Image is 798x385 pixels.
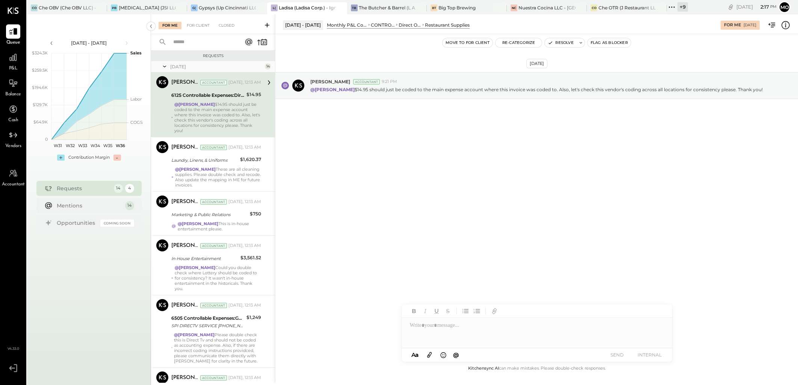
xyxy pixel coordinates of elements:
div: Could you double check where Lottery should be coded to for consistency? It wasn't in-house enter... [175,265,261,291]
div: [DATE] [170,63,263,70]
div: + [57,155,65,161]
div: Gypsys (Up Cincinnati LLC) - Ignite [199,5,256,11]
strong: @[PERSON_NAME] [175,265,215,270]
div: [PERSON_NAME] [171,374,199,382]
div: - [113,155,121,161]
text: Labor [130,96,142,102]
span: Cash [8,117,18,124]
div: Accountant [200,303,227,308]
div: Requests [57,185,110,192]
div: TB [351,5,358,11]
button: Ordered List [472,306,482,316]
div: 6125 Controllable Expenses:Direct Operating Expenses:Restaurant Supplies [171,92,244,99]
div: [DATE] [736,3,777,11]
div: copy link [727,3,735,11]
div: 6505 Controllable Expenses:General & Administrative Expenses:Accounting & Bookkeeping [171,314,244,322]
div: [DATE], 12:13 AM [228,375,261,381]
strong: @[PERSON_NAME] [174,102,215,107]
span: 9:21 PM [382,79,397,85]
div: Ladisa (Ladisa Corp.) - Ignite [279,5,336,11]
div: This is in-house entertainment please. [178,221,261,232]
div: [MEDICAL_DATA] (JSI LLC) - Ignite [119,5,176,11]
div: 14 [265,63,271,69]
div: These are all cleaning supplies. Please double check and recode. Also update the mapping in ME fo... [175,167,261,188]
div: [PERSON_NAME] [171,144,199,151]
button: Aa [409,351,421,359]
span: a [415,351,419,358]
div: Opportunities [57,219,97,227]
button: Unordered List [461,306,470,316]
text: W36 [115,143,125,148]
div: [DATE], 12:13 AM [228,199,261,205]
text: $129.7K [33,102,48,107]
div: In-House Entertainment [171,255,238,262]
div: CO [31,5,38,11]
div: Coming Soon [100,220,134,227]
div: Accountant [200,145,227,150]
div: Che OBV (Che OBV LLC) - Ignite [39,5,96,11]
button: Resolve [545,38,576,47]
div: Accountant [353,79,380,84]
div: PB [111,5,118,11]
div: [DATE] [526,59,547,68]
button: Re-Categorize [496,38,542,47]
div: The Butcher & Barrel (L Argento LLC) - [GEOGRAPHIC_DATA] [359,5,416,11]
div: [PERSON_NAME] [171,198,199,206]
a: Cash [0,102,26,124]
div: CO [591,5,597,11]
div: [DATE] - [DATE] [57,40,121,46]
div: Closed [215,22,238,29]
strong: @[PERSON_NAME] [175,167,216,172]
a: Accountant [0,166,26,188]
span: Queue [6,39,20,46]
div: Restaurant Supplies [425,22,470,28]
div: [PERSON_NAME] [171,302,199,309]
div: For Me [724,22,741,28]
div: [DATE], 12:13 AM [228,80,261,86]
div: [DATE], 12:13 AM [228,243,261,249]
div: Accountant [200,80,227,85]
text: Sales [130,50,142,56]
div: CONTROLLABLE EXPENSES [371,22,395,28]
div: Laundry, Linens, & Uniforms [171,156,238,164]
strong: @[PERSON_NAME] [174,332,215,337]
strong: @[PERSON_NAME] [310,87,355,92]
div: $1,620.37 [240,156,261,163]
div: Requests [155,53,271,59]
text: W33 [78,143,87,148]
div: [PERSON_NAME] [171,242,199,250]
div: 4 [125,184,134,193]
text: $324.3K [32,50,48,56]
div: $14.95 [246,91,261,98]
span: [PERSON_NAME] [310,78,350,85]
div: 14 [125,201,134,210]
div: $14.95 should just be coded to the main expense account where this invoice was coded to. Also, le... [174,102,261,133]
text: W34 [91,143,100,148]
button: Flag as Blocker [588,38,631,47]
div: L( [271,5,278,11]
div: Accountant [200,375,227,380]
div: Che OTR (J Restaurant LLC) - Ignite [598,5,656,11]
button: Underline [432,306,441,316]
text: 0 [45,137,48,142]
div: For Me [159,22,181,29]
span: Vendors [5,143,21,150]
div: [DATE], 12:13 AM [228,144,261,150]
button: Move to for client [443,38,493,47]
text: W35 [103,143,112,148]
button: Strikethrough [443,306,453,316]
button: Mo [778,1,790,13]
text: W32 [66,143,75,148]
a: Vendors [0,128,26,150]
button: @ [451,350,461,359]
span: P&L [9,65,18,72]
button: INTERNAL [635,350,665,360]
div: [PERSON_NAME] [171,79,199,86]
a: P&L [0,50,26,72]
a: Queue [0,24,26,46]
text: COGS [130,120,143,125]
div: Accountant [200,199,227,205]
div: Please double check this is Direct Tv and should not be coded as accounting expense. Also, if the... [174,332,261,364]
div: [DATE] - [DATE] [283,20,323,30]
button: SEND [602,350,632,360]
